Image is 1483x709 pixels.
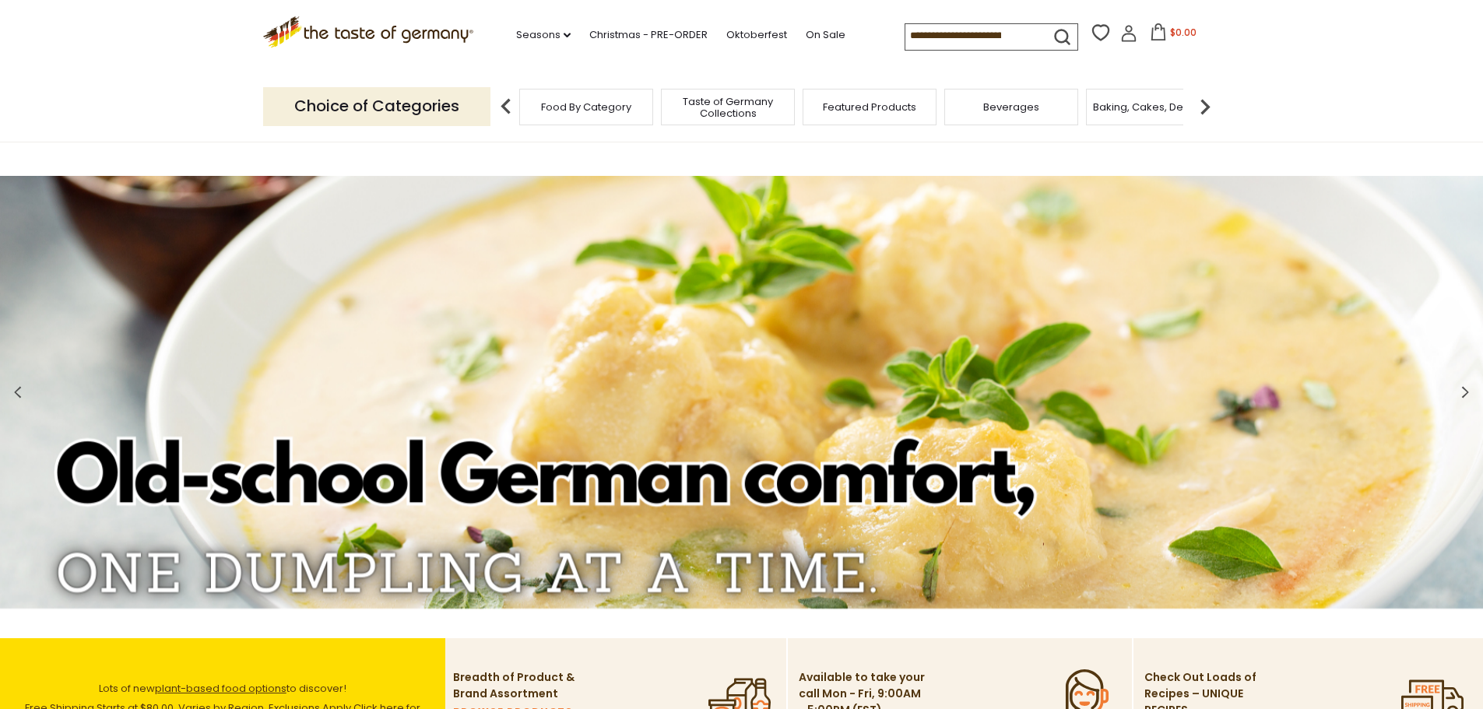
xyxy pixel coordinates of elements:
img: previous arrow [490,91,522,122]
a: Featured Products [823,101,916,113]
img: next arrow [1190,91,1221,122]
a: On Sale [806,26,845,44]
p: Choice of Categories [263,87,490,125]
a: Taste of Germany Collections [666,96,790,119]
span: $0.00 [1170,26,1197,39]
a: Beverages [983,101,1039,113]
a: Oktoberfest [726,26,787,44]
button: $0.00 [1140,23,1207,47]
a: Seasons [516,26,571,44]
a: Food By Category [541,101,631,113]
a: plant-based food options [155,681,286,696]
a: Baking, Cakes, Desserts [1093,101,1214,113]
a: Christmas - PRE-ORDER [589,26,708,44]
p: Breadth of Product & Brand Assortment [453,669,582,702]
